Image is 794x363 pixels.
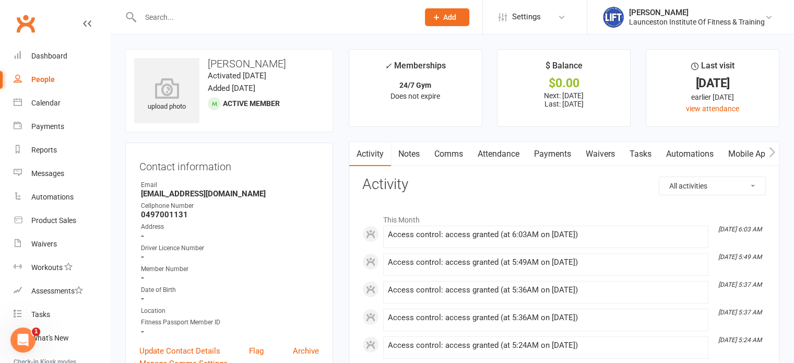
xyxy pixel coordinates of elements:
[31,99,61,107] div: Calendar
[659,142,721,166] a: Automations
[14,91,110,115] a: Calendar
[134,58,324,69] h3: [PERSON_NAME]
[14,232,110,256] a: Waivers
[31,122,64,131] div: Payments
[578,142,622,166] a: Waivers
[14,279,110,303] a: Assessments
[139,157,319,172] h3: Contact information
[546,59,583,78] div: $ Balance
[629,8,765,17] div: [PERSON_NAME]
[425,8,469,26] button: Add
[141,189,319,198] strong: [EMAIL_ADDRESS][DOMAIN_NAME]
[721,142,777,166] a: Mobile App
[134,78,199,112] div: upload photo
[507,78,621,89] div: $0.00
[443,13,456,21] span: Add
[31,287,83,295] div: Assessments
[141,222,319,232] div: Address
[141,264,319,274] div: Member Number
[691,59,734,78] div: Last visit
[141,285,319,295] div: Date of Birth
[388,313,704,322] div: Access control: access granted (at 5:36AM on [DATE])
[388,258,704,267] div: Access control: access granted (at 5:49AM on [DATE])
[362,209,766,226] li: This Month
[141,243,319,253] div: Driver Licence Number
[14,326,110,350] a: What's New
[622,142,659,166] a: Tasks
[208,71,266,80] time: Activated [DATE]
[14,138,110,162] a: Reports
[427,142,470,166] a: Comms
[470,142,527,166] a: Attendance
[141,327,319,336] strong: -
[31,263,63,272] div: Workouts
[656,91,769,103] div: earlier [DATE]
[718,281,762,288] i: [DATE] 5:37 AM
[718,226,762,233] i: [DATE] 6:03 AM
[14,44,110,68] a: Dashboard
[137,10,411,25] input: Search...
[512,5,541,29] span: Settings
[141,231,319,241] strong: -
[10,327,35,353] iframe: Intercom live chat
[385,61,392,71] i: ✓
[718,336,762,344] i: [DATE] 5:24 AM
[14,185,110,209] a: Automations
[14,303,110,326] a: Tasks
[141,201,319,211] div: Cellphone Number
[362,177,766,193] h3: Activity
[31,240,57,248] div: Waivers
[629,17,765,27] div: Launceston Institute Of Fitness & Training
[603,7,624,28] img: thumb_image1711312309.png
[31,216,76,225] div: Product Sales
[141,294,319,303] strong: -
[718,253,762,261] i: [DATE] 5:49 AM
[14,115,110,138] a: Payments
[139,345,220,357] a: Update Contact Details
[293,345,319,357] a: Archive
[14,209,110,232] a: Product Sales
[390,92,440,100] span: Does not expire
[31,75,55,84] div: People
[718,309,762,316] i: [DATE] 5:37 AM
[31,52,67,60] div: Dashboard
[32,327,40,336] span: 1
[507,91,621,108] p: Next: [DATE] Last: [DATE]
[141,180,319,190] div: Email
[208,84,255,93] time: Added [DATE]
[141,306,319,316] div: Location
[388,341,704,350] div: Access control: access granted (at 5:24AM on [DATE])
[385,59,446,78] div: Memberships
[31,169,64,178] div: Messages
[13,10,39,37] a: Clubworx
[141,318,319,327] div: Fitness Passport Member ID
[31,193,74,201] div: Automations
[31,310,50,319] div: Tasks
[388,230,704,239] div: Access control: access granted (at 6:03AM on [DATE])
[141,252,319,262] strong: -
[388,286,704,295] div: Access control: access granted (at 5:36AM on [DATE])
[656,78,769,89] div: [DATE]
[14,68,110,91] a: People
[527,142,578,166] a: Payments
[399,81,431,89] strong: 24/7 Gym
[14,256,110,279] a: Workouts
[14,162,110,185] a: Messages
[141,210,319,219] strong: 0497001131
[223,99,280,108] span: Active member
[391,142,427,166] a: Notes
[249,345,264,357] a: Flag
[141,273,319,283] strong: -
[686,104,739,113] a: view attendance
[349,142,391,166] a: Activity
[31,146,57,154] div: Reports
[31,334,69,342] div: What's New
